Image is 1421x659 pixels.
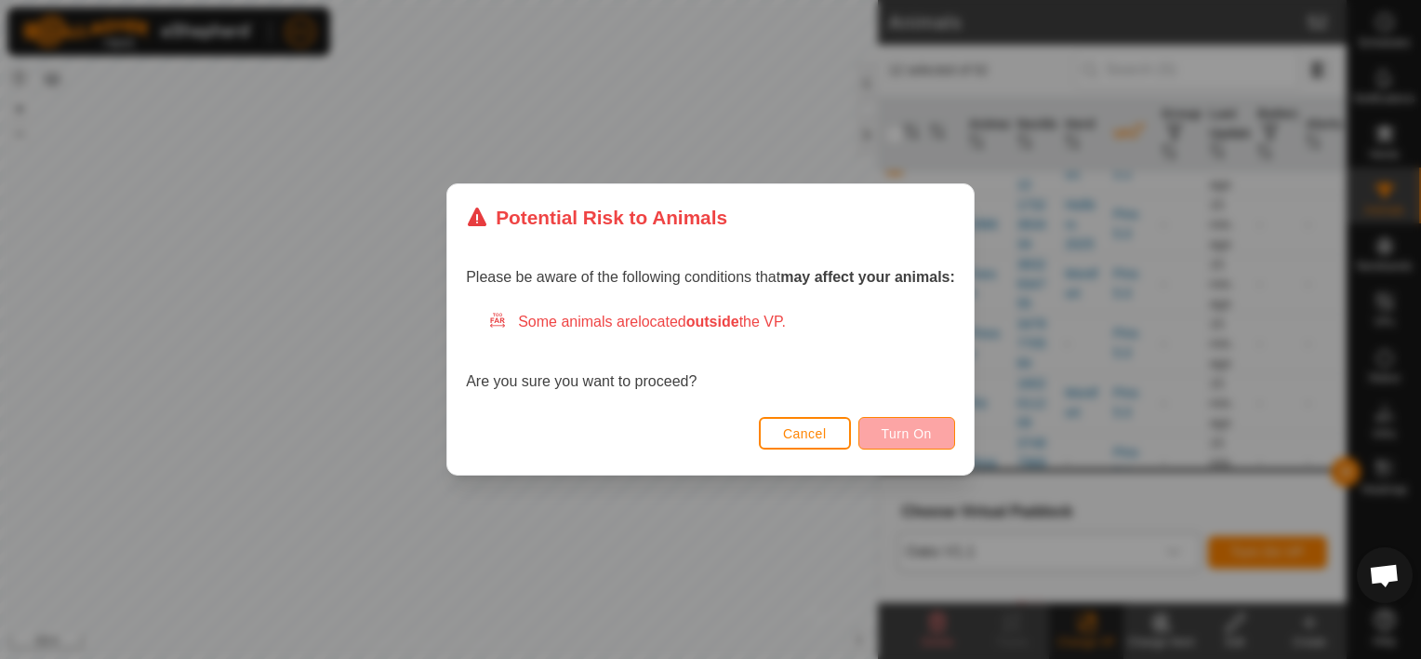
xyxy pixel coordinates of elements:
[466,203,727,232] div: Potential Risk to Animals
[466,269,955,285] span: Please be aware of the following conditions that
[783,426,827,441] span: Cancel
[1357,547,1413,603] a: Open chat
[488,311,955,333] div: Some animals are
[466,311,955,393] div: Are you sure you want to proceed?
[858,417,955,450] button: Turn On
[780,269,955,285] strong: may affect your animals:
[759,417,851,450] button: Cancel
[686,314,739,329] strong: outside
[638,314,786,329] span: located the VP.
[882,426,932,441] span: Turn On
